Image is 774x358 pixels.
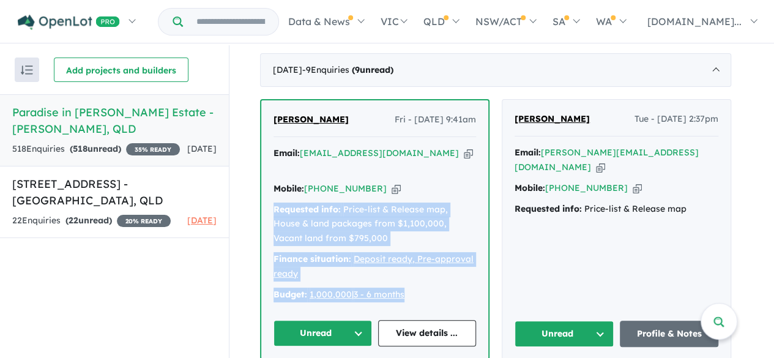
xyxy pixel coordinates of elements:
[274,288,476,302] div: |
[515,113,590,124] span: [PERSON_NAME]
[274,114,349,125] span: [PERSON_NAME]
[515,321,614,347] button: Unread
[300,147,459,158] a: [EMAIL_ADDRESS][DOMAIN_NAME]
[274,183,304,194] strong: Mobile:
[378,320,477,346] a: View details ...
[515,182,545,193] strong: Mobile:
[274,320,372,346] button: Unread
[633,182,642,195] button: Copy
[21,65,33,75] img: sort.svg
[596,161,605,174] button: Copy
[274,204,341,215] strong: Requested info:
[274,113,349,127] a: [PERSON_NAME]
[634,112,718,127] span: Tue - [DATE] 2:37pm
[65,215,112,226] strong: ( unread)
[12,104,217,137] h5: Paradise in [PERSON_NAME] Estate - [PERSON_NAME] , QLD
[464,147,473,160] button: Copy
[126,143,180,155] span: 35 % READY
[69,215,78,226] span: 22
[187,143,217,154] span: [DATE]
[545,182,628,193] a: [PHONE_NUMBER]
[392,182,401,195] button: Copy
[515,147,541,158] strong: Email:
[274,253,351,264] strong: Finance situation:
[12,176,217,209] h5: [STREET_ADDRESS] - [GEOGRAPHIC_DATA] , QLD
[274,253,474,279] a: Deposit ready, Pre-approval ready
[304,183,387,194] a: [PHONE_NUMBER]
[395,113,476,127] span: Fri - [DATE] 9:41am
[355,64,360,75] span: 9
[260,53,731,88] div: [DATE]
[310,289,352,300] a: 1,000,000
[274,203,476,246] div: Price-list & Release map, House & land packages from $1,100,000, Vacant land from $795,000
[187,215,217,226] span: [DATE]
[54,58,188,82] button: Add projects and builders
[647,15,742,28] span: [DOMAIN_NAME]...
[70,143,121,154] strong: ( unread)
[73,143,87,154] span: 518
[620,321,719,347] a: Profile & Notes
[515,203,582,214] strong: Requested info:
[302,64,393,75] span: - 9 Enquir ies
[515,112,590,127] a: [PERSON_NAME]
[515,147,699,173] a: [PERSON_NAME][EMAIL_ADDRESS][DOMAIN_NAME]
[515,202,718,217] div: Price-list & Release map
[185,9,276,35] input: Try estate name, suburb, builder or developer
[352,64,393,75] strong: ( unread)
[12,214,171,228] div: 22 Enquir ies
[18,15,120,30] img: Openlot PRO Logo White
[274,289,307,300] strong: Budget:
[117,215,171,227] span: 20 % READY
[274,147,300,158] strong: Email:
[12,142,180,157] div: 518 Enquir ies
[354,289,404,300] a: 3 - 6 months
